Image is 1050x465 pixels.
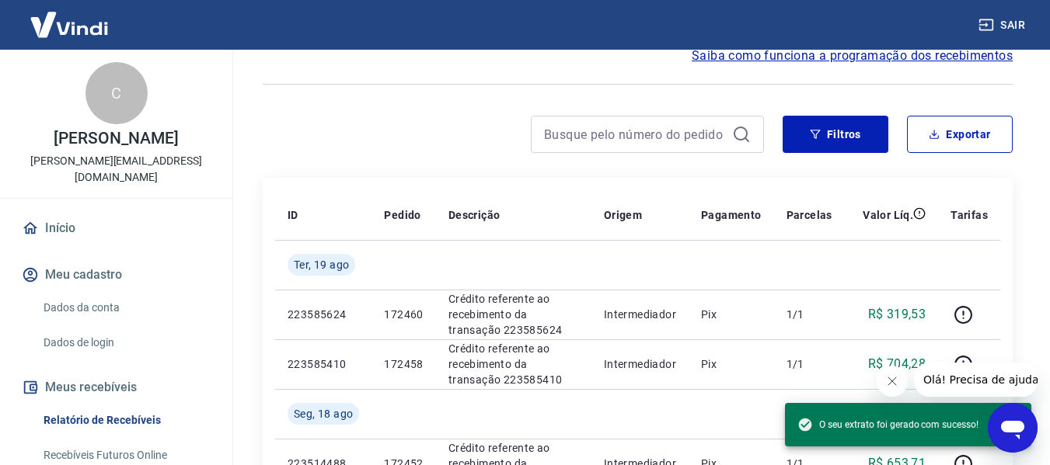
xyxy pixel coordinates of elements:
[294,406,353,422] span: Seg, 18 ago
[19,258,214,292] button: Meu cadastro
[701,207,762,223] p: Pagamento
[448,207,501,223] p: Descrição
[37,404,214,436] a: Relatório de Recebíveis
[384,307,423,322] p: 172460
[54,130,178,147] p: [PERSON_NAME]
[12,153,220,186] p: [PERSON_NAME][EMAIL_ADDRESS][DOMAIN_NAME]
[787,356,832,372] p: 1/1
[951,207,988,223] p: Tarifas
[288,207,298,223] p: ID
[384,356,423,372] p: 172458
[604,207,642,223] p: Origem
[85,62,148,124] div: C
[448,291,579,338] p: Crédito referente ao recebimento da transação 223585624
[868,355,926,373] p: R$ 704,28
[19,370,214,404] button: Meus recebíveis
[787,207,832,223] p: Parcelas
[37,292,214,324] a: Dados da conta
[877,366,908,397] iframe: Fechar mensagem
[907,116,1013,153] button: Exportar
[19,1,120,48] img: Vindi
[384,207,420,223] p: Pedido
[988,403,1038,453] iframe: Botão para abrir a janela de mensagens
[863,207,913,223] p: Valor Líq.
[868,305,926,324] p: R$ 319,53
[701,307,762,322] p: Pix
[544,123,726,146] input: Busque pelo número do pedido
[787,307,832,322] p: 1/1
[9,11,131,23] span: Olá! Precisa de ajuda?
[37,327,214,359] a: Dados de login
[692,47,1013,65] a: Saiba como funciona a programação dos recebimentos
[288,307,359,322] p: 223585624
[783,116,888,153] button: Filtros
[701,356,762,372] p: Pix
[19,211,214,245] a: Início
[797,417,978,432] span: O seu extrato foi gerado com sucesso!
[604,356,676,372] p: Intermediador
[914,363,1038,397] iframe: Mensagem da empresa
[294,257,349,272] span: Ter, 19 ago
[604,307,676,322] p: Intermediador
[288,356,359,372] p: 223585410
[448,341,579,387] p: Crédito referente ao recebimento da transação 223585410
[975,11,1031,40] button: Sair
